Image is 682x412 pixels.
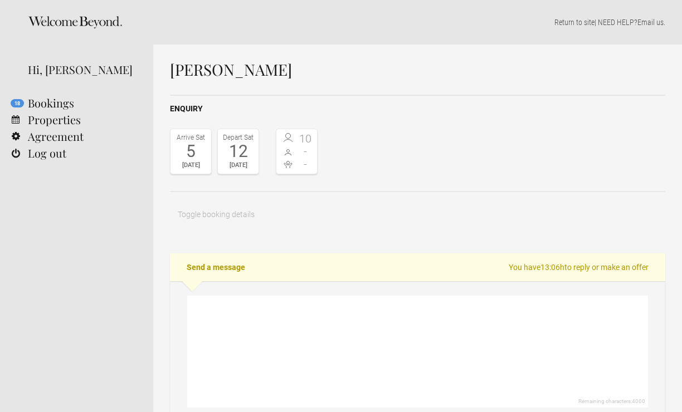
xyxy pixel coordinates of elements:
div: 12 [221,143,256,160]
div: [DATE] [221,160,256,171]
flynt-notification-badge: 18 [11,99,24,107]
h1: [PERSON_NAME] [170,61,665,78]
h2: Enquiry [170,103,665,115]
div: 5 [173,143,208,160]
span: You have to reply or make an offer [509,262,649,273]
div: Arrive Sat [173,132,208,143]
a: Return to site [554,18,595,27]
div: Depart Sat [221,132,256,143]
span: - [297,146,315,157]
button: Toggle booking details [170,203,262,225]
a: Email us [637,18,664,27]
div: Hi, [PERSON_NAME] [28,61,137,78]
span: - [297,159,315,170]
span: 10 [297,133,315,144]
p: | NEED HELP? . [170,17,665,28]
div: [DATE] [173,160,208,171]
flynt-countdown: 13:06h [540,263,564,272]
h2: Send a message [170,253,665,281]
